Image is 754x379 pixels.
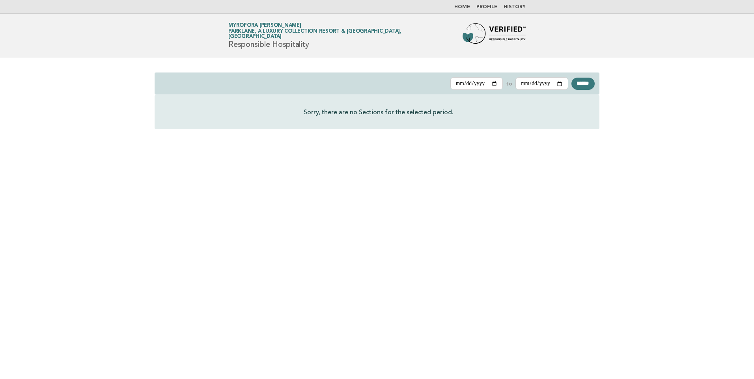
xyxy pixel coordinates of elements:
[228,23,450,39] a: Myrofora [PERSON_NAME]Parklane, a Luxury Collection Resort & [GEOGRAPHIC_DATA], [GEOGRAPHIC_DATA]
[504,5,526,9] a: History
[506,80,512,87] label: to
[454,5,470,9] a: Home
[476,5,497,9] a: Profile
[228,29,450,39] span: Parklane, a Luxury Collection Resort & [GEOGRAPHIC_DATA], [GEOGRAPHIC_DATA]
[304,108,454,117] p: Sorry, there are no Sections for the selected period.
[228,23,450,48] h1: Responsible Hospitality
[463,23,526,48] img: Forbes Travel Guide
